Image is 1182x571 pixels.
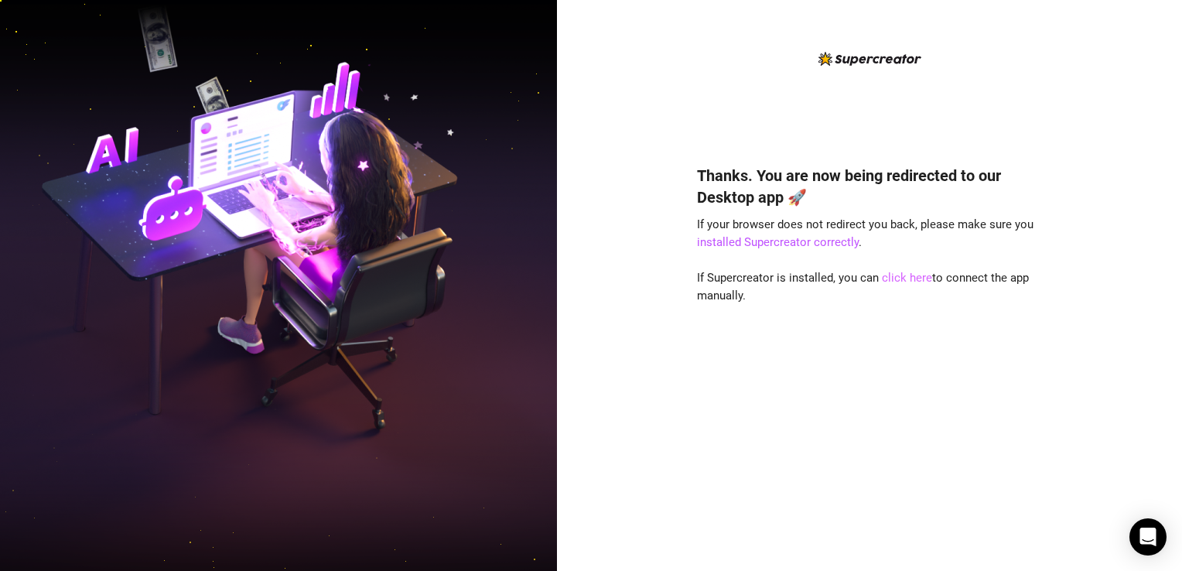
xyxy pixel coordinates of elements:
[1129,518,1167,556] div: Open Intercom Messenger
[697,217,1033,250] span: If your browser does not redirect you back, please make sure you .
[697,235,859,249] a: installed Supercreator correctly
[697,165,1042,208] h4: Thanks. You are now being redirected to our Desktop app 🚀
[697,271,1029,303] span: If Supercreator is installed, you can to connect the app manually.
[882,271,932,285] a: click here
[818,52,921,66] img: logo-BBDzfeDw.svg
